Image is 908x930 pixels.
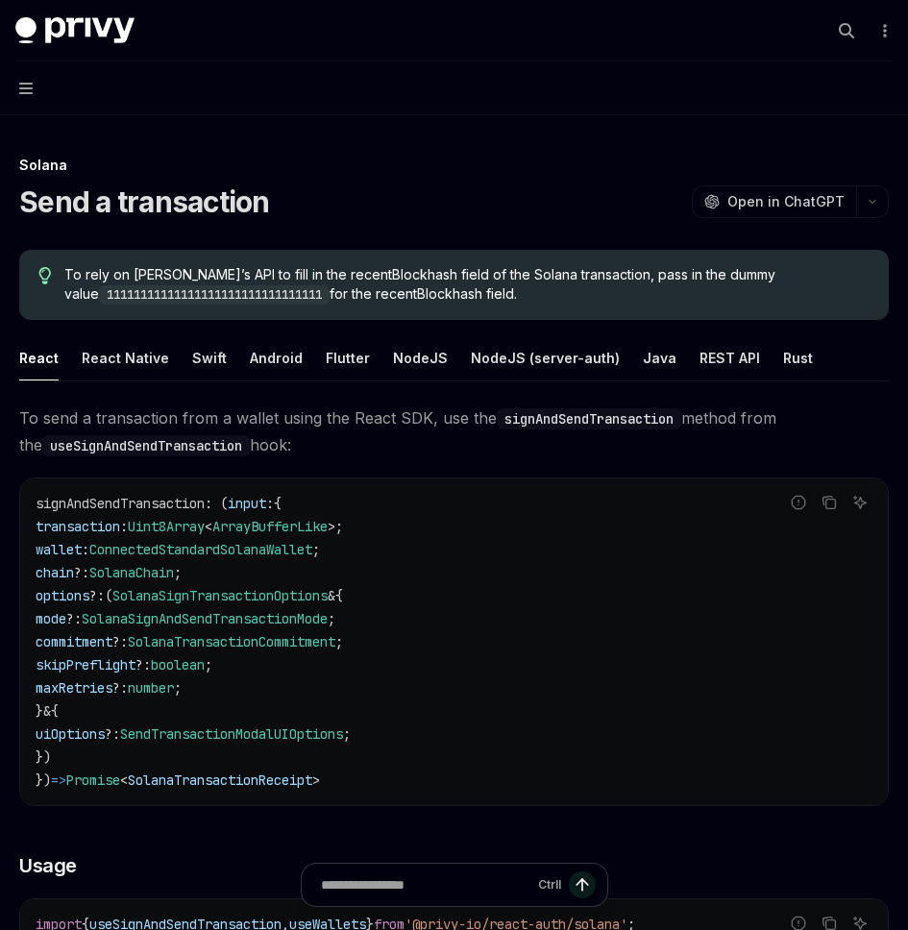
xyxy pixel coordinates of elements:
span: < [205,518,212,535]
button: More actions [873,17,893,44]
span: ; [174,679,182,697]
div: Solana [19,156,889,175]
code: 11111111111111111111111111111111 [99,285,330,305]
svg: Tip [38,267,52,284]
span: To send a transaction from a wallet using the React SDK, use the method from the hook: [19,404,889,458]
span: : [82,541,89,558]
span: boolean [151,656,205,673]
span: SolanaTransactionReceipt [128,771,312,789]
div: NodeJS [393,335,448,380]
code: signAndSendTransaction [497,408,681,429]
span: ; [343,725,351,743]
span: signAndSendTransaction [36,495,205,512]
span: ; [328,610,335,627]
span: }) [36,771,51,789]
div: NodeJS (server-auth) [471,335,620,380]
div: Rust [783,335,813,380]
span: ?: [105,725,120,743]
span: > [312,771,320,789]
input: Ask a question... [321,864,530,906]
span: SolanaSignTransactionOptions [112,587,328,604]
span: & [328,587,335,604]
div: Java [643,335,676,380]
span: : ( [205,495,228,512]
span: transaction [36,518,120,535]
span: ?: [112,633,128,650]
span: maxRetries [36,679,112,697]
span: >; [328,518,343,535]
span: }) [36,748,51,766]
div: React [19,335,59,380]
span: ArrayBufferLike [212,518,328,535]
div: Flutter [326,335,370,380]
button: Report incorrect code [786,490,811,515]
span: { [335,587,343,604]
span: : [120,518,128,535]
span: commitment [36,633,112,650]
span: } [36,702,43,720]
span: & [43,702,51,720]
span: Promise [66,771,120,789]
span: options [36,587,89,604]
span: number [128,679,174,697]
div: Android [250,335,303,380]
span: < [120,771,128,789]
span: : [266,495,274,512]
span: ?: [112,679,128,697]
span: wallet [36,541,82,558]
span: chain [36,564,74,581]
span: Usage [19,852,77,879]
span: Uint8Array [128,518,205,535]
img: dark logo [15,17,135,44]
button: Send message [569,871,596,898]
div: REST API [699,335,760,380]
span: SendTransactionModalUIOptions [120,725,343,743]
button: Open search [831,15,862,46]
button: Copy the contents from the code block [817,490,842,515]
span: ?: [135,656,151,673]
div: Swift [192,335,227,380]
span: SolanaChain [89,564,174,581]
span: To rely on [PERSON_NAME]’s API to fill in the recentBlockhash field of the Solana transaction, pa... [64,265,870,305]
span: ?: [89,587,105,604]
span: skipPreflight [36,656,135,673]
span: mode [36,610,66,627]
span: input [228,495,266,512]
span: ; [174,564,182,581]
span: SolanaSignAndSendTransactionMode [82,610,328,627]
span: { [51,702,59,720]
span: ?: [66,610,82,627]
span: ConnectedStandardSolanaWallet [89,541,312,558]
div: React Native [82,335,169,380]
span: ; [335,633,343,650]
span: { [274,495,282,512]
span: ; [312,541,320,558]
button: Open in ChatGPT [692,185,856,218]
span: SolanaTransactionCommitment [128,633,335,650]
span: uiOptions [36,725,105,743]
span: ?: [74,564,89,581]
button: Ask AI [847,490,872,515]
span: => [51,771,66,789]
span: ( [105,587,112,604]
span: Open in ChatGPT [727,192,845,211]
code: useSignAndSendTransaction [42,435,250,456]
span: ; [205,656,212,673]
h1: Send a transaction [19,184,270,219]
